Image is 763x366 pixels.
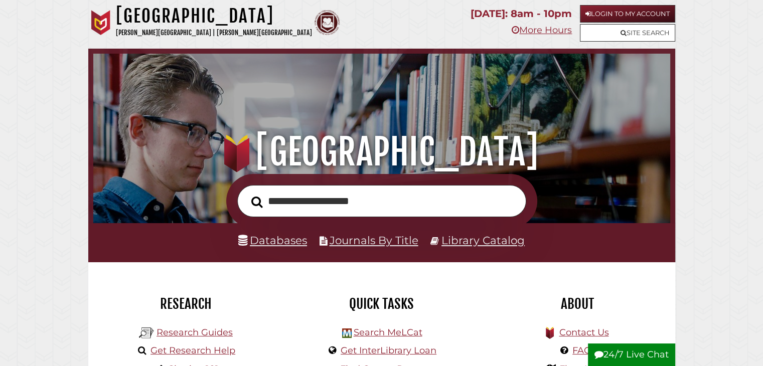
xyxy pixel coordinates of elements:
h1: [GEOGRAPHIC_DATA] [116,5,312,27]
a: FAQs [572,345,596,356]
img: Calvin Theological Seminary [315,10,340,35]
a: Get Research Help [150,345,235,356]
a: Login to My Account [580,5,675,23]
a: Databases [238,234,307,247]
a: Contact Us [559,327,608,338]
img: Hekman Library Logo [139,325,154,340]
img: Hekman Library Logo [342,328,352,338]
i: Search [251,196,263,208]
a: Journals By Title [330,234,418,247]
img: Calvin University [88,10,113,35]
a: More Hours [512,25,572,36]
p: [PERSON_NAME][GEOGRAPHIC_DATA] | [PERSON_NAME][GEOGRAPHIC_DATA] [116,27,312,39]
p: [DATE]: 8am - 10pm [471,5,572,23]
a: Search MeLCat [353,327,422,338]
h2: Quick Tasks [291,295,472,312]
a: Get InterLibrary Loan [341,345,436,356]
a: Library Catalog [441,234,525,247]
h2: About [487,295,668,312]
h1: [GEOGRAPHIC_DATA] [104,130,658,174]
a: Research Guides [157,327,233,338]
a: Site Search [580,24,675,42]
h2: Research [96,295,276,312]
button: Search [246,193,268,211]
